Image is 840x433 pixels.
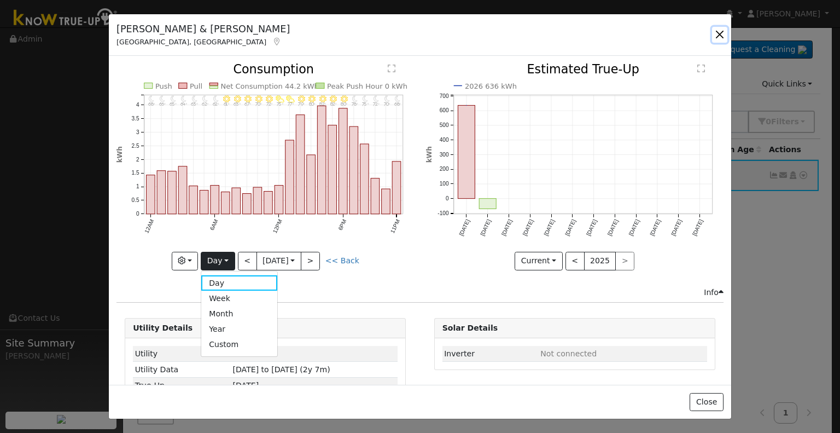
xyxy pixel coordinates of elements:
[584,252,616,270] button: 2025
[515,252,563,270] button: Current
[442,324,498,332] strong: Solar Details
[132,116,139,122] text: 3.5
[221,192,230,214] rect: onclick=""
[309,96,316,103] i: 3PM - MostlyClear
[190,82,202,90] text: Pull
[479,199,496,209] rect: onclick=""
[201,337,277,353] a: Custom
[243,103,254,107] p: 67°
[670,218,683,237] text: [DATE]
[691,218,704,237] text: [DATE]
[458,218,471,237] text: [DATE]
[585,218,598,237] text: [DATE]
[500,218,514,237] text: [DATE]
[275,186,283,214] rect: onclick=""
[287,96,295,103] i: 1PM - PartlyCloudy
[276,96,284,103] i: 12PM - PartlyCloudy
[374,96,379,103] i: 9PM - Clear
[363,96,369,103] i: 8PM - Clear
[296,103,307,107] p: 79°
[425,147,433,163] text: kWh
[178,166,187,214] rect: onclick=""
[307,103,318,107] p: 80°
[201,252,235,270] button: Day
[133,362,231,378] td: Utility Data
[318,106,326,215] rect: onclick=""
[439,152,448,158] text: 300
[307,155,316,214] rect: onclick=""
[697,65,705,73] text: 
[352,96,358,103] i: 7PM - Clear
[445,195,448,201] text: 0
[211,186,219,214] rect: onclick=""
[256,252,301,270] button: [DATE]
[371,103,382,107] p: 72°
[133,346,231,362] td: Utility
[200,103,211,107] p: 62°
[522,218,535,237] text: [DATE]
[234,96,241,103] i: 8AM - MostlyClear
[439,108,448,114] text: 600
[136,184,139,190] text: 1
[318,103,329,107] p: 82°
[301,252,320,270] button: >
[465,82,517,90] text: 2026 636 kWh
[328,125,337,214] rect: onclick=""
[382,189,390,215] rect: onclick=""
[266,96,272,103] i: 11AM - MostlyClear
[389,218,401,234] text: 11PM
[223,96,230,103] i: 7AM - Clear
[213,96,219,103] i: 6AM - MostlyClear
[171,96,176,103] i: 2AM - MostlyClear
[328,103,339,107] p: 82°
[439,123,448,129] text: 500
[116,38,266,46] span: [GEOGRAPHIC_DATA], [GEOGRAPHIC_DATA]
[442,346,539,362] td: Inverter
[157,171,166,214] rect: onclick=""
[319,96,326,103] i: 4PM - Clear
[147,103,157,107] p: 68°
[704,287,724,298] div: Info
[439,166,448,172] text: 200
[393,161,401,214] rect: onclick=""
[221,82,319,90] text: Net Consumption 44.2 kWh
[437,210,449,216] text: -100
[542,218,556,237] text: [DATE]
[189,103,200,107] p: 63°
[192,96,197,103] i: 4AM - MostlyClear
[339,103,350,107] p: 80°
[136,129,139,135] text: 3
[285,103,296,107] p: 77°
[132,170,139,176] text: 1.5
[339,108,348,214] rect: onclick=""
[341,96,347,103] i: 6PM - Clear
[327,82,407,90] text: Peak Push Hour 0 kWh
[298,96,305,103] i: 2PM - MostlyClear
[189,186,198,214] rect: onclick=""
[464,103,468,108] circle: onclick=""
[360,103,371,107] p: 75°
[168,103,179,107] p: 65°
[439,137,448,143] text: 400
[243,194,252,214] rect: onclick=""
[458,106,475,199] rect: onclick=""
[272,37,282,46] a: Map
[147,175,155,214] rect: onclick=""
[330,96,337,103] i: 5PM - MostlyClear
[136,211,139,217] text: 0
[132,198,139,204] text: 0.5
[181,96,186,103] i: 3AM - MostlyClear
[201,275,277,291] a: Day
[255,96,262,103] i: 10AM - Clear
[116,22,290,36] h5: [PERSON_NAME] & [PERSON_NAME]
[201,306,277,321] a: Month
[565,252,585,270] button: <
[349,127,358,215] rect: onclick=""
[221,103,232,107] p: 61°
[232,188,241,215] rect: onclick=""
[439,93,448,99] text: 700
[384,96,390,103] i: 10PM - Clear
[232,103,243,107] p: 63°
[272,218,283,234] text: 12PM
[211,103,221,107] p: 62°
